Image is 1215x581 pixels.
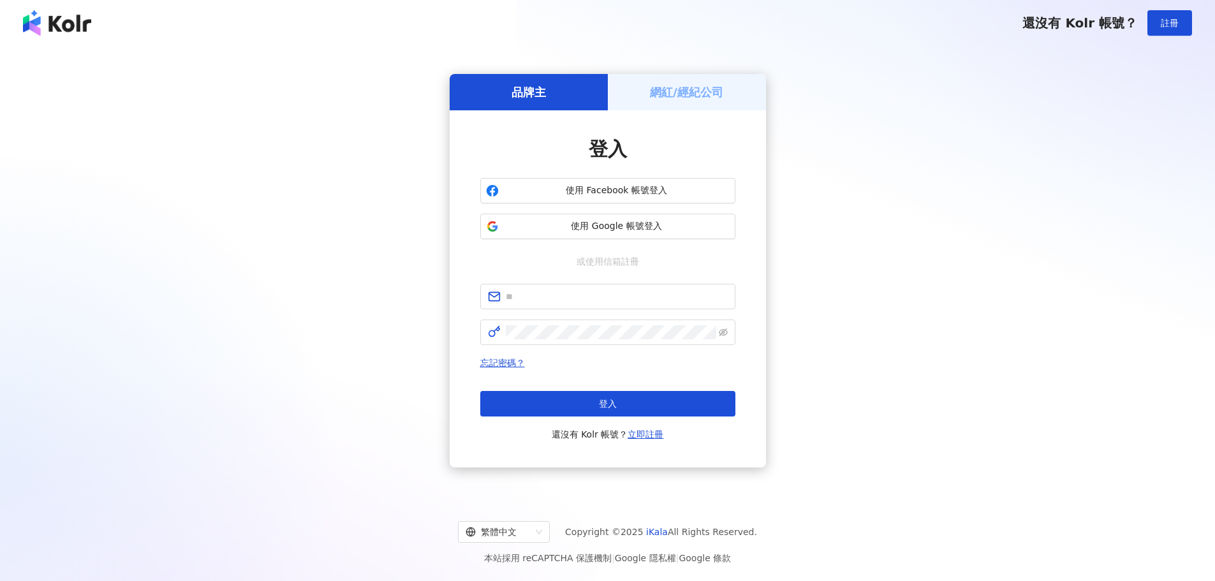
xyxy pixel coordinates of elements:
[23,10,91,36] img: logo
[599,399,617,409] span: 登入
[504,220,730,233] span: 使用 Google 帳號登入
[650,84,723,100] h5: 網紅/經紀公司
[512,84,546,100] h5: 品牌主
[552,427,664,442] span: 還沒有 Kolr 帳號？
[480,178,735,203] button: 使用 Facebook 帳號登入
[646,527,668,537] a: iKala
[615,553,676,563] a: Google 隱私權
[480,358,525,368] a: 忘記密碼？
[628,429,663,439] a: 立即註冊
[719,328,728,337] span: eye-invisible
[1022,15,1137,31] span: 還沒有 Kolr 帳號？
[466,522,531,542] div: 繁體中文
[484,550,731,566] span: 本站採用 reCAPTCHA 保護機制
[568,254,648,268] span: 或使用信箱註冊
[679,553,731,563] a: Google 條款
[565,524,757,540] span: Copyright © 2025 All Rights Reserved.
[589,138,627,160] span: 登入
[480,391,735,416] button: 登入
[1161,18,1179,28] span: 註冊
[676,553,679,563] span: |
[480,214,735,239] button: 使用 Google 帳號登入
[1147,10,1192,36] button: 註冊
[612,553,615,563] span: |
[504,184,730,197] span: 使用 Facebook 帳號登入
